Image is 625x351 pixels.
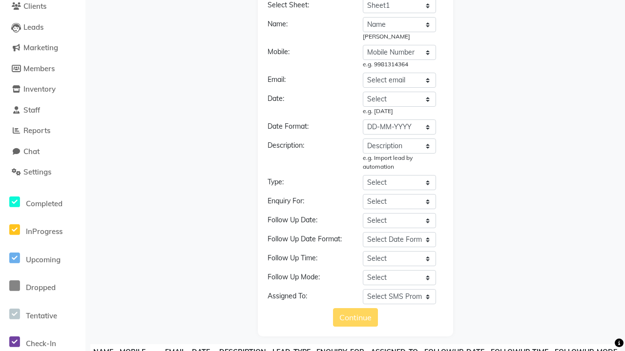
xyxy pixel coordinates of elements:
[260,94,355,116] div: Date:
[23,147,40,156] span: Chat
[26,339,56,348] span: Check-In
[260,177,355,190] div: Type:
[260,253,355,266] div: Follow Up Time:
[260,272,355,285] div: Follow Up Mode:
[2,125,83,136] a: Reports
[363,32,436,41] div: [PERSON_NAME]
[260,215,355,228] div: Follow Up Date:
[2,84,83,95] a: Inventory
[26,199,62,208] span: Completed
[2,42,83,54] a: Marketing
[26,255,61,264] span: Upcoming
[2,167,83,178] a: Settings
[260,140,355,171] div: Description:
[23,84,56,94] span: Inventory
[23,43,58,52] span: Marketing
[2,22,83,33] a: Leads
[23,22,43,32] span: Leads
[23,105,40,115] span: Staff
[2,146,83,157] a: Chat
[260,291,355,304] div: Assigned To:
[23,126,50,135] span: Reports
[26,227,62,236] span: InProgress
[260,234,355,247] div: Follow Up Date Format:
[363,60,436,69] div: e.g. 9981314364
[363,107,436,116] div: e.g. [DATE]
[260,196,355,209] div: Enquiry For:
[2,105,83,116] a: Staff
[260,75,355,88] div: Email:
[2,63,83,75] a: Members
[363,154,436,171] div: e.g. Import lead by automation
[2,1,83,12] a: Clients
[26,311,57,320] span: Tentative
[23,167,51,176] span: Settings
[260,121,355,135] div: Date Format:
[260,47,355,69] div: Mobile:
[23,64,55,73] span: Members
[23,1,46,11] span: Clients
[260,19,355,41] div: Name:
[26,283,56,292] span: Dropped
